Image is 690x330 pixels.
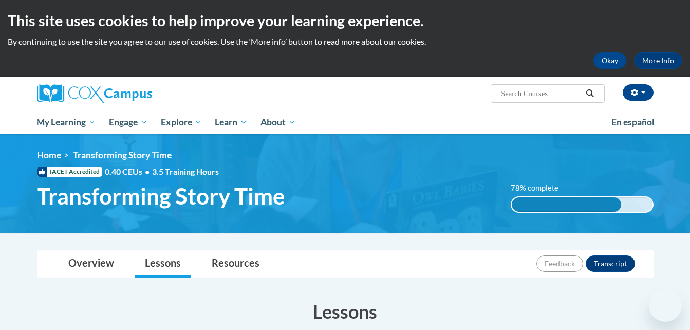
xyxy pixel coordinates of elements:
a: Home [37,150,61,160]
span: Transforming Story Time [37,182,285,210]
iframe: Button to launch messaging window [649,289,682,322]
a: Learn [208,111,254,134]
div: Main menu [22,111,669,134]
button: Okay [593,52,626,69]
a: Resources [201,250,270,278]
span: Learn [215,116,247,129]
h3: Lessons [37,299,654,324]
input: Search Courses [500,87,582,100]
img: Cox Campus [37,84,152,103]
span: • [145,167,150,176]
h2: This site uses cookies to help improve your learning experience. [8,10,682,31]
span: En español [611,117,655,127]
a: Lessons [135,250,191,278]
a: More Info [634,52,682,69]
span: Engage [109,116,147,129]
button: Account Settings [623,84,654,101]
label: 78% complete [511,182,570,194]
span: Transforming Story Time [73,150,172,160]
a: Engage [102,111,154,134]
a: Cox Campus [37,84,232,103]
span: 3.5 Training Hours [152,167,219,176]
span: About [260,116,295,129]
a: En español [605,112,661,133]
span: 0.40 CEUs [105,166,152,177]
button: Feedback [536,255,583,272]
a: About [254,111,302,134]
span: My Learning [36,116,96,129]
button: Search [582,87,598,100]
p: By continuing to use the site you agree to our use of cookies. Use the ‘More info’ button to read... [8,36,682,47]
a: Explore [154,111,209,134]
button: Transcript [586,255,635,272]
a: My Learning [30,111,103,134]
span: Explore [161,116,202,129]
div: 78% complete [512,197,621,212]
a: Overview [58,250,124,278]
span: IACET Accredited [37,167,102,177]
